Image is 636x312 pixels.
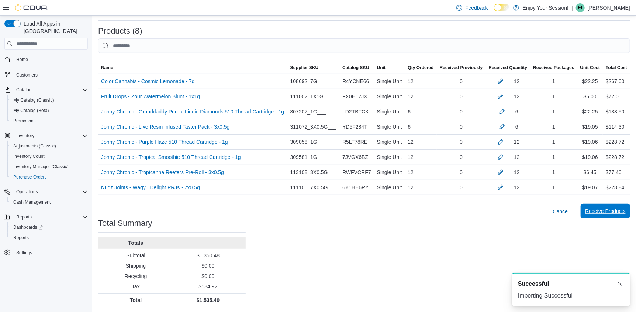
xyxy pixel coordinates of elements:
[98,62,287,74] button: Name
[1,69,91,80] button: Customers
[571,3,573,12] p: |
[576,3,585,12] div: Ethan Ives
[342,138,367,146] span: R5LT78RE
[440,65,483,71] span: Received Previously
[514,92,520,101] div: 12
[13,248,88,257] span: Settings
[16,57,28,62] span: Home
[10,223,46,232] a: Dashboards
[13,235,29,241] span: Reports
[10,142,59,150] a: Adjustments (Classic)
[13,71,41,79] a: Customers
[13,213,88,221] span: Reports
[606,107,625,116] div: $133.50
[173,283,243,290] p: $184.92
[10,233,32,242] a: Reports
[518,279,549,288] span: Successful
[530,104,577,119] div: 1
[606,168,622,177] div: $77.40
[13,97,54,103] span: My Catalog (Classic)
[437,165,486,180] div: 0
[10,162,88,171] span: Inventory Manager (Classic)
[577,135,603,149] div: $19.06
[15,4,48,11] img: Cova
[16,133,34,139] span: Inventory
[437,180,486,195] div: 0
[13,174,47,180] span: Purchase Orders
[577,180,603,195] div: $19.07
[606,183,625,192] div: $228.84
[13,55,88,64] span: Home
[101,239,170,247] p: Totals
[13,213,35,221] button: Reports
[101,168,224,177] a: Jonny Chronic - Tropicanna Reefers Pre-Roll - 3x0.5g
[405,74,437,89] div: 12
[489,65,528,71] span: Received Quantity
[10,116,39,125] a: Promotions
[13,108,49,113] span: My Catalog (Beta)
[374,150,405,165] div: Single Unit
[530,150,577,165] div: 1
[514,138,520,146] div: 12
[437,119,486,134] div: 0
[290,107,326,116] span: 307207_1G___
[585,207,626,215] span: Receive Products
[514,77,520,86] div: 12
[101,65,113,71] span: Name
[339,62,374,74] button: Catalog SKU
[7,162,91,172] button: Inventory Manager (Classic)
[101,92,200,101] a: Fruit Drops - Zour Watermelon Blunt - 1x1g
[13,85,34,94] button: Catalog
[1,85,91,95] button: Catalog
[606,92,622,101] div: $72.00
[615,279,624,288] button: Dismiss toast
[518,291,624,300] div: Importing Successful
[606,122,625,131] div: $114.30
[437,150,486,165] div: 0
[13,187,88,196] span: Operations
[101,283,170,290] p: Tax
[518,279,624,288] div: Notification
[374,165,405,180] div: Single Unit
[530,180,577,195] div: 1
[290,168,336,177] span: 113108_3X0.5G___
[16,189,38,195] span: Operations
[377,65,386,71] span: Unit
[405,119,437,134] div: 6
[13,224,43,230] span: Dashboards
[101,122,229,131] a: Jonny Chronic - Live Resin Infused Taster Pack - 3x0.5g
[578,3,582,12] span: EI
[21,20,88,35] span: Load All Apps in [GEOGRAPHIC_DATA]
[101,107,284,116] a: Jonny Chronic - Granddaddy Purple Liquid Diamonds 510 Thread Cartridge - 1g
[101,77,195,86] a: Color Cannabis - Cosmic Lemonade - 7g
[13,55,31,64] a: Home
[530,89,577,104] div: 1
[10,223,88,232] span: Dashboards
[16,72,38,78] span: Customers
[342,77,369,86] span: R4YCNE66
[408,65,434,71] span: Qty Ordered
[577,165,603,180] div: $6.45
[523,3,569,12] p: Enjoy Your Session!
[173,272,243,280] p: $0.00
[342,122,367,131] span: YD5F284T
[290,65,319,71] span: Supplier SKU
[10,96,57,105] a: My Catalog (Classic)
[606,65,627,71] span: Total Cost
[437,89,486,104] div: 0
[342,183,369,192] span: 6Y1HE6RY
[581,204,630,218] button: Receive Products
[13,199,51,205] span: Cash Management
[405,165,437,180] div: 12
[405,180,437,195] div: 12
[98,27,142,35] h3: Products (8)
[13,153,45,159] span: Inventory Count
[10,233,88,242] span: Reports
[530,165,577,180] div: 1
[494,11,494,12] span: Dark Mode
[405,150,437,165] div: 12
[7,197,91,207] button: Cash Management
[405,135,437,149] div: 12
[553,208,569,215] span: Cancel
